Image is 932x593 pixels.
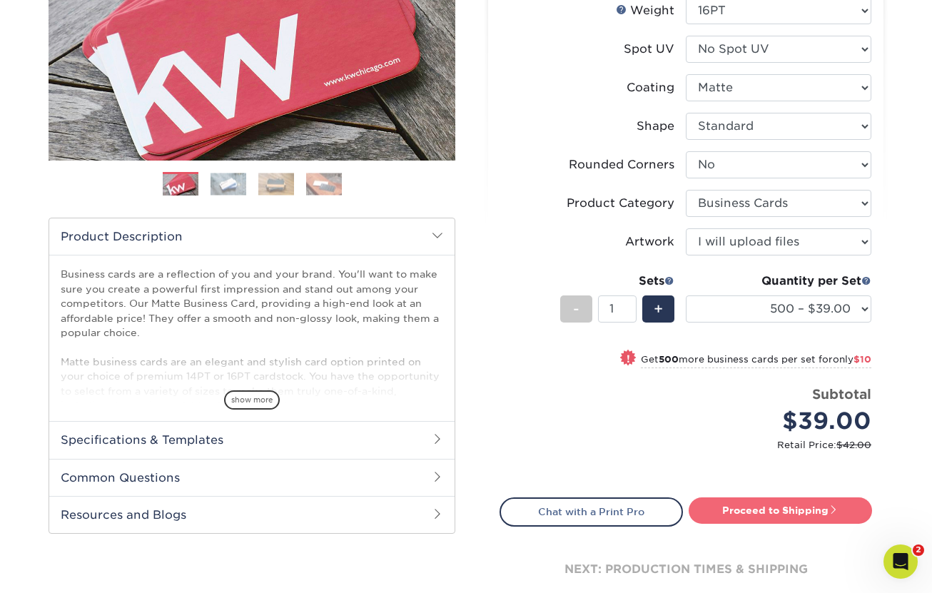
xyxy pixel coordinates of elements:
[49,218,455,255] h2: Product Description
[560,273,674,290] div: Sets
[812,386,871,402] strong: Subtotal
[627,79,674,96] div: Coating
[49,421,455,458] h2: Specifications & Templates
[686,273,871,290] div: Quantity per Set
[567,195,674,212] div: Product Category
[883,544,918,579] iframe: Intercom live chat
[659,354,679,365] strong: 500
[689,497,872,523] a: Proceed to Shipping
[49,459,455,496] h2: Common Questions
[624,41,674,58] div: Spot UV
[500,497,683,526] a: Chat with a Print Pro
[627,351,630,366] span: !
[163,167,198,203] img: Business Cards 01
[573,298,579,320] span: -
[697,404,871,438] div: $39.00
[306,173,342,195] img: Business Cards 04
[913,544,924,556] span: 2
[49,496,455,533] h2: Resources and Blogs
[854,354,871,365] span: $10
[61,267,443,470] p: Business cards are a reflection of you and your brand. You'll want to make sure you create a powe...
[641,354,871,368] small: Get more business cards per set for
[4,549,121,588] iframe: Google Customer Reviews
[511,438,871,452] small: Retail Price:
[637,118,674,135] div: Shape
[211,173,246,195] img: Business Cards 02
[258,173,294,195] img: Business Cards 03
[654,298,663,320] span: +
[833,354,871,365] span: only
[836,440,871,450] span: $42.00
[224,390,280,410] span: show more
[616,2,674,19] div: Weight
[625,233,674,250] div: Artwork
[569,156,674,173] div: Rounded Corners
